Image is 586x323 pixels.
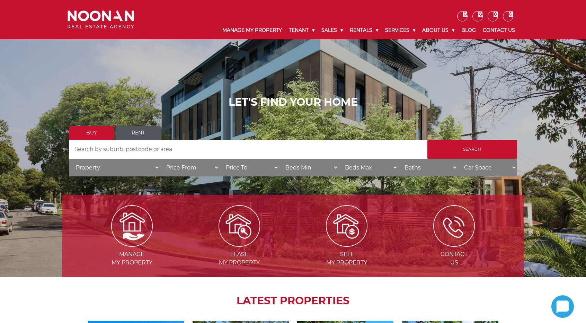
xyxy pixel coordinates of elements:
[68,10,134,29] img: Noonan Real Estate Agency
[186,250,292,267] span: Lease my Property
[401,222,507,266] a: ICONS ContactUs
[219,205,260,247] img: Lease my property
[346,21,382,39] a: Rentals
[401,250,507,267] span: Contact Us
[419,21,458,39] a: About Us
[79,222,185,266] a: Manage my Property Managemy Property
[79,250,185,267] span: Manage my Property
[479,21,518,39] a: Contact Us
[382,21,419,39] a: Services
[219,21,285,39] a: Manage My Property
[458,21,479,39] a: Blog
[69,126,114,140] a: Buy
[69,96,517,108] h1: LET'S FIND YOUR HOME
[80,295,507,307] h2: LATEST PROPERTIES
[69,140,427,159] input: Search by suburb, postcode or area
[326,205,367,247] img: Sell my property
[111,205,153,247] img: Manage my Property
[318,21,346,39] a: Sales
[433,205,475,247] img: ICONS
[294,222,400,266] a: Sell my property Sellmy Property
[294,250,400,267] span: Sell my Property
[285,21,318,39] a: Tenant
[186,222,292,266] a: Lease my property Leasemy Property
[427,140,517,159] input: Search
[116,126,161,140] a: Rent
